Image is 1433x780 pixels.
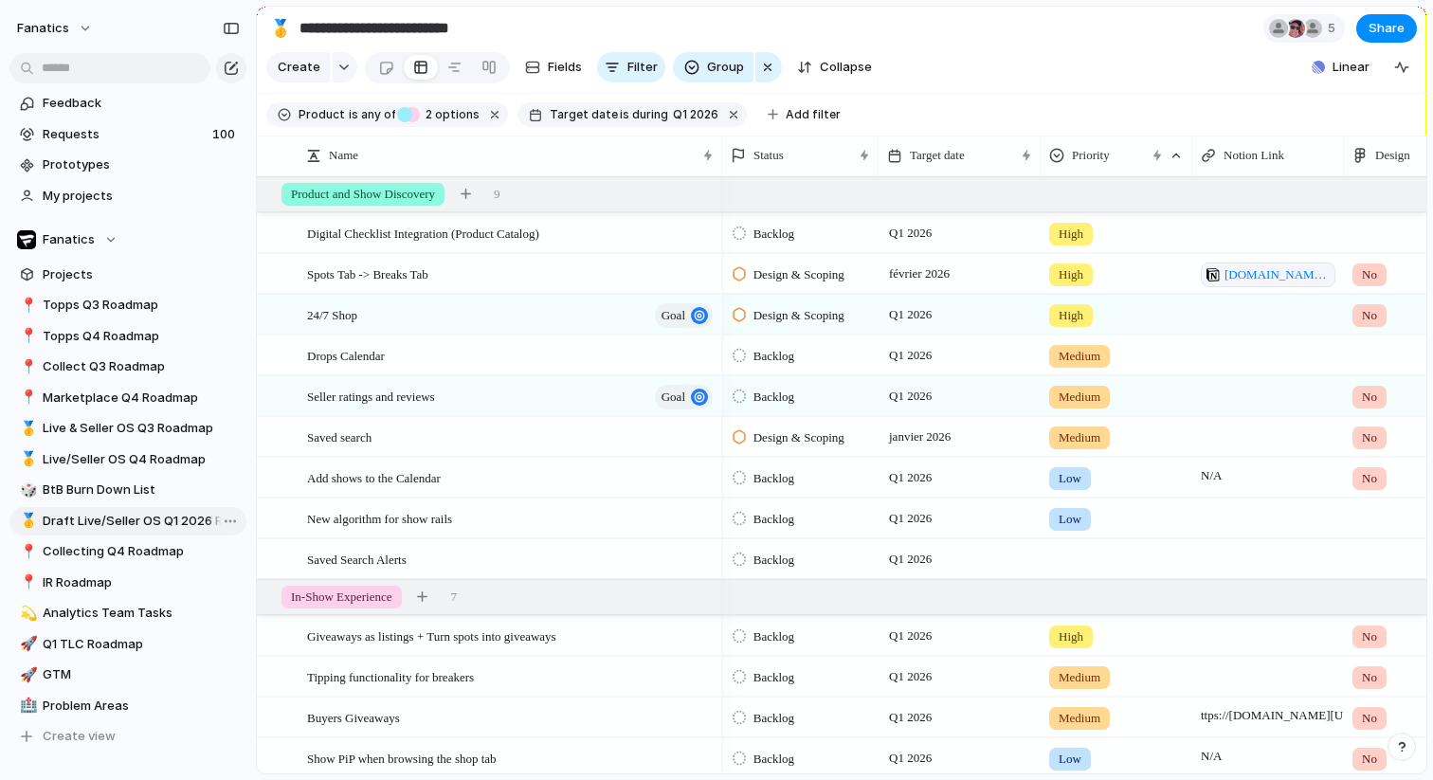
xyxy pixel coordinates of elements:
[9,322,246,351] a: 📍Topps Q4 Roadmap
[753,306,844,325] span: Design & Scoping
[1193,739,1343,766] span: N/A
[20,571,33,593] div: 📍
[20,541,33,563] div: 📍
[753,668,794,687] span: Backlog
[20,325,33,347] div: 📍
[673,52,753,82] button: Group
[43,327,240,346] span: Topps Q4 Roadmap
[307,665,474,687] span: Tipping functionality for breakers
[1333,58,1370,77] span: Linear
[420,106,480,123] span: options
[884,747,936,770] span: Q1 2026
[43,155,240,174] span: Prototypes
[1224,265,1330,284] span: [DOMAIN_NAME][URL]
[43,512,240,531] span: Draft Live/Seller OS Q1 2026 Roadmap
[494,185,500,204] span: 9
[1224,146,1284,165] span: Notion Link
[17,542,36,561] button: 📍
[884,426,955,448] span: janvier 2026
[17,389,36,408] button: 📍
[265,13,296,44] button: 🥇
[20,480,33,501] div: 🎲
[17,296,36,315] button: 📍
[43,450,240,469] span: Live/Seller OS Q4 Roadmap
[43,296,240,315] span: Topps Q3 Roadmap
[620,106,629,123] span: is
[1059,750,1081,769] span: Low
[1201,263,1335,287] a: [DOMAIN_NAME][URL]
[43,125,207,144] span: Requests
[20,448,33,470] div: 🥇
[1072,146,1110,165] span: Priority
[1059,347,1100,366] span: Medium
[9,692,246,720] a: 🏥Problem Areas
[9,182,246,210] a: My projects
[43,419,240,438] span: Live & Seller OS Q3 Roadmap
[20,510,33,532] div: 🥇
[1362,388,1377,407] span: No
[1059,469,1081,488] span: Low
[20,418,33,440] div: 🥇
[9,630,246,659] a: 🚀Q1 TLC Roadmap
[707,58,744,77] span: Group
[9,414,246,443] a: 🥇Live & Seller OS Q3 Roadmap
[9,661,246,689] a: 🚀GTM
[1059,388,1100,407] span: Medium
[17,450,36,469] button: 🥇
[884,303,936,326] span: Q1 2026
[9,476,246,504] div: 🎲BtB Burn Down List
[17,19,69,38] span: fanatics
[1304,53,1377,82] button: Linear
[291,588,392,607] span: In-Show Experience
[43,481,240,499] span: BtB Burn Down List
[1369,19,1405,38] span: Share
[43,94,240,113] span: Feedback
[307,222,539,244] span: Digital Checklist Integration (Product Catalog)
[1362,627,1377,646] span: No
[1193,459,1343,485] span: N/A
[1362,265,1377,284] span: No
[299,106,345,123] span: Product
[753,750,794,769] span: Backlog
[753,388,794,407] span: Backlog
[9,445,246,474] a: 🥇Live/Seller OS Q4 Roadmap
[9,599,246,627] div: 💫Analytics Team Tasks
[420,107,435,121] span: 2
[43,697,240,716] span: Problem Areas
[753,627,794,646] span: Backlog
[1059,428,1100,447] span: Medium
[307,385,435,407] span: Seller ratings and reviews
[307,747,497,769] span: Show PiP when browsing the shop tab
[212,125,239,144] span: 100
[884,385,936,408] span: Q1 2026
[884,665,936,688] span: Q1 2026
[43,604,240,623] span: Analytics Team Tasks
[329,146,358,165] span: Name
[820,58,872,77] span: Collapse
[662,302,685,329] span: goal
[307,426,372,447] span: Saved search
[753,551,794,570] span: Backlog
[753,510,794,529] span: Backlog
[17,327,36,346] button: 📍
[673,106,718,123] span: Q1 2026
[266,52,330,82] button: Create
[43,573,240,592] span: IR Roadmap
[17,573,36,592] button: 📍
[655,303,713,328] button: goal
[9,291,246,319] a: 📍Topps Q3 Roadmap
[451,588,458,607] span: 7
[358,106,395,123] span: any of
[669,104,722,125] button: Q1 2026
[43,727,116,746] span: Create view
[9,507,246,535] a: 🥇Draft Live/Seller OS Q1 2026 Roadmap
[9,569,246,597] a: 📍IR Roadmap
[618,104,671,125] button: isduring
[884,263,954,285] span: février 2026
[786,106,841,123] span: Add filter
[9,537,246,566] div: 📍Collecting Q4 Roadmap
[1059,306,1083,325] span: High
